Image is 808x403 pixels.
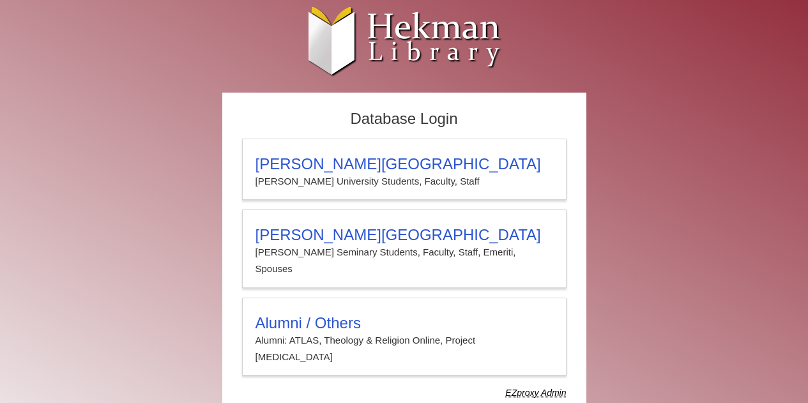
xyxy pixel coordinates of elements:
[255,244,553,278] p: [PERSON_NAME] Seminary Students, Faculty, Staff, Emeriti, Spouses
[255,173,553,190] p: [PERSON_NAME] University Students, Faculty, Staff
[255,155,553,173] h3: [PERSON_NAME][GEOGRAPHIC_DATA]
[242,209,567,288] a: [PERSON_NAME][GEOGRAPHIC_DATA][PERSON_NAME] Seminary Students, Faculty, Staff, Emeriti, Spouses
[255,314,553,332] h3: Alumni / Others
[255,314,553,366] summary: Alumni / OthersAlumni: ATLAS, Theology & Religion Online, Project [MEDICAL_DATA]
[236,106,573,132] h2: Database Login
[505,388,566,398] dfn: Use Alumni login
[255,226,553,244] h3: [PERSON_NAME][GEOGRAPHIC_DATA]
[242,139,567,200] a: [PERSON_NAME][GEOGRAPHIC_DATA][PERSON_NAME] University Students, Faculty, Staff
[255,332,553,366] p: Alumni: ATLAS, Theology & Religion Online, Project [MEDICAL_DATA]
